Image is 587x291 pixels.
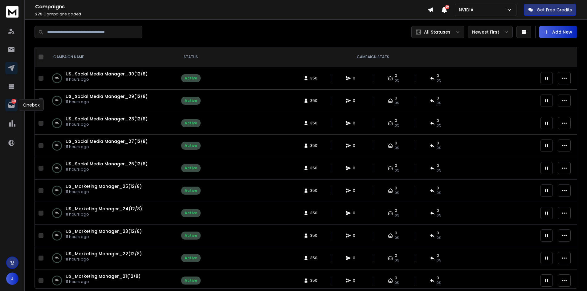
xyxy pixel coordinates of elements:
[310,211,317,216] span: 350
[395,101,399,106] span: 0%
[66,144,148,149] p: 11 hours ago
[437,191,441,196] span: 0%
[353,211,359,216] span: 0
[66,183,142,189] a: US_Marketing Manager_25(12/8)
[55,255,59,261] p: 0 %
[46,180,172,202] td: 0%US_Marketing Manager_25(12/8)11 hours ago
[437,276,439,281] span: 0
[537,7,572,13] p: Get Free Credits
[395,186,397,191] span: 0
[437,146,441,151] span: 0%
[6,273,18,285] button: J
[55,210,59,216] p: 0 %
[185,188,197,193] div: Active
[46,224,172,247] td: 0%US_Marketing Manager_23(12/8)11 hours ago
[66,189,142,194] p: 11 hours ago
[353,188,359,193] span: 0
[185,278,197,283] div: Active
[66,93,148,99] a: US_Social Media Manager_29(12/8)
[66,116,148,122] a: US_Social Media Manager_28(12/8)
[437,186,439,191] span: 0
[437,253,439,258] span: 0
[437,236,441,240] span: 0%
[353,256,359,261] span: 0
[66,251,142,257] span: US_Marketing Manager_22(12/8)
[437,231,439,236] span: 0
[46,47,172,67] th: CAMPAIGN NAME
[55,232,59,239] p: 0 %
[353,76,359,81] span: 0
[353,143,359,148] span: 0
[66,228,142,234] a: US_Marketing Manager_23(12/8)
[437,281,441,285] span: 0%
[395,236,399,240] span: 0%
[46,157,172,180] td: 0%US_Social Media Manager_26(12/8)11 hours ago
[46,112,172,135] td: 0%US_Social Media Manager_28(12/8)11 hours ago
[55,188,59,194] p: 0 %
[66,257,142,262] p: 11 hours ago
[35,11,43,17] span: 275
[353,233,359,238] span: 0
[55,143,59,149] p: 0 %
[185,256,197,261] div: Active
[395,276,397,281] span: 0
[437,208,439,213] span: 0
[395,96,397,101] span: 0
[437,123,441,128] span: 0%
[310,143,317,148] span: 350
[468,26,513,38] button: Newest First
[424,29,450,35] p: All Statuses
[395,73,397,78] span: 0
[310,188,317,193] span: 350
[185,211,197,216] div: Active
[395,118,397,123] span: 0
[395,208,397,213] span: 0
[66,206,142,212] a: US_Marketing Manager_24(12/8)
[437,101,441,106] span: 0%
[66,138,148,144] a: US_Social Media Manager_27(12/8)
[310,278,317,283] span: 350
[66,161,148,167] span: US_Social Media Manager_26(12/8)
[395,191,399,196] span: 0%
[185,76,197,81] div: Active
[19,99,44,111] div: Onebox
[11,99,16,104] p: 208
[524,4,576,16] button: Get Free Credits
[46,135,172,157] td: 0%US_Social Media Manager_27(12/8)11 hours ago
[55,98,59,104] p: 0 %
[310,256,317,261] span: 350
[55,120,59,126] p: 0 %
[66,99,148,104] p: 11 hours ago
[185,98,197,103] div: Active
[539,26,577,38] button: Add New
[209,47,537,67] th: CAMPAIGN STATS
[35,3,428,10] h1: Campaigns
[46,90,172,112] td: 0%US_Social Media Manager_29(12/8)11 hours ago
[395,253,397,258] span: 0
[66,122,148,127] p: 11 hours ago
[437,96,439,101] span: 0
[66,167,148,172] p: 11 hours ago
[185,121,197,126] div: Active
[437,141,439,146] span: 0
[395,213,399,218] span: 0%
[185,166,197,171] div: Active
[66,71,148,77] span: US_Social Media Manager_30(12/8)
[310,76,317,81] span: 350
[310,233,317,238] span: 350
[185,233,197,238] div: Active
[46,247,172,269] td: 0%US_Marketing Manager_22(12/8)11 hours ago
[395,123,399,128] span: 0%
[66,273,141,279] a: US_Marketing Manager_21(12/8)
[437,163,439,168] span: 0
[5,99,18,111] a: 208
[35,12,428,17] p: Campaigns added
